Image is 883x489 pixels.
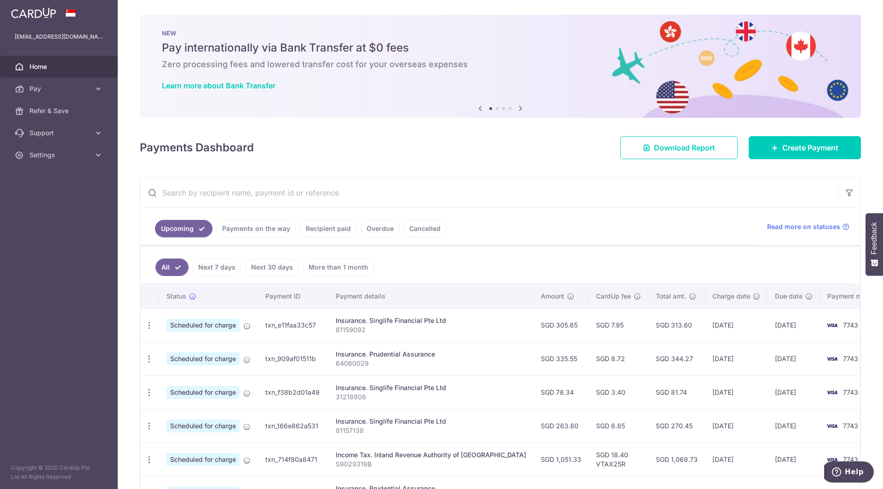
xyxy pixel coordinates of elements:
td: txn_714f80a8471 [258,443,328,476]
td: txn_f38b2d01a49 [258,375,328,409]
span: CardUp fee [596,292,631,301]
span: Scheduled for charge [166,453,240,466]
td: [DATE] [768,443,820,476]
span: Support [29,128,90,138]
iframe: Opens a widget where you can find more information [824,461,874,484]
td: SGD 313.60 [648,308,705,342]
td: [DATE] [705,308,768,342]
a: Payments on the way [216,220,296,237]
span: Charge date [712,292,750,301]
a: More than 1 month [303,259,374,276]
th: Payment ID [258,284,328,308]
a: Recipient paid [300,220,357,237]
td: SGD 78.34 [533,375,589,409]
a: Learn more about Bank Transfer [162,81,275,90]
span: Scheduled for charge [166,319,240,332]
a: Download Report [620,136,738,159]
a: All [155,259,189,276]
input: Search by recipient name, payment id or reference [140,178,838,207]
span: Pay [29,84,90,93]
a: Overdue [361,220,400,237]
img: Bank Card [823,320,841,331]
td: [DATE] [768,409,820,443]
td: SGD 81.74 [648,375,705,409]
img: CardUp [11,7,56,18]
p: NEW [162,29,839,37]
span: Read more on statuses [767,222,840,231]
div: Insurance. Prudential Assurance [336,350,526,359]
span: Settings [29,150,90,160]
div: Insurance. Singlife Financial Pte Ltd [336,417,526,426]
td: SGD 1,069.73 [648,443,705,476]
span: 7743 [843,455,858,463]
td: [DATE] [705,375,768,409]
p: S9029319B [336,460,526,469]
a: Create Payment [749,136,861,159]
button: Feedback - Show survey [866,213,883,276]
td: [DATE] [768,342,820,375]
span: Scheduled for charge [166,420,240,432]
td: txn_e11faa33c57 [258,308,328,342]
td: SGD 6.85 [589,409,648,443]
span: Due date [775,292,803,301]
p: 81157138 [336,426,526,435]
p: 31218908 [336,392,526,402]
span: 7743 [843,422,858,430]
td: txn_909af01511b [258,342,328,375]
img: Bank Card [823,353,841,364]
h5: Pay internationally via Bank Transfer at $0 fees [162,40,839,55]
div: Insurance. Singlife Financial Pte Ltd [336,383,526,392]
td: SGD 18.40 VTAX25R [589,443,648,476]
td: SGD 335.55 [533,342,589,375]
span: Create Payment [782,142,838,153]
td: [DATE] [705,342,768,375]
img: Bank Card [823,387,841,398]
td: SGD 305.65 [533,308,589,342]
span: Total amt. [656,292,686,301]
img: Bank transfer banner [140,15,861,118]
p: [EMAIL_ADDRESS][DOMAIN_NAME] [15,32,103,41]
span: Download Report [654,142,715,153]
a: Next 7 days [192,259,241,276]
img: Bank Card [823,420,841,431]
th: Payment details [328,284,533,308]
td: SGD 8.72 [589,342,648,375]
td: SGD 1,051.33 [533,443,589,476]
a: Next 30 days [245,259,299,276]
h4: Payments Dashboard [140,139,254,156]
span: 7743 [843,321,858,329]
h6: Zero processing fees and lowered transfer cost for your overseas expenses [162,59,839,70]
div: Income Tax. Inland Revenue Authority of [GEOGRAPHIC_DATA] [336,450,526,460]
span: Feedback [870,222,878,254]
td: [DATE] [768,308,820,342]
span: Home [29,62,90,71]
td: SGD 270.45 [648,409,705,443]
a: Cancelled [403,220,447,237]
td: [DATE] [705,409,768,443]
p: 81159092 [336,325,526,334]
p: 64060029 [336,359,526,368]
td: txn_166e862a531 [258,409,328,443]
span: Status [166,292,186,301]
span: Refer & Save [29,106,90,115]
span: 7743 [843,355,858,362]
span: 7743 [843,388,858,396]
span: Amount [541,292,564,301]
td: SGD 263.60 [533,409,589,443]
span: Scheduled for charge [166,352,240,365]
td: SGD 3.40 [589,375,648,409]
td: SGD 7.95 [589,308,648,342]
span: Scheduled for charge [166,386,240,399]
td: SGD 344.27 [648,342,705,375]
img: Bank Card [823,454,841,465]
td: [DATE] [768,375,820,409]
div: Insurance. Singlife Financial Pte Ltd [336,316,526,325]
a: Upcoming [155,220,212,237]
td: [DATE] [705,443,768,476]
a: Read more on statuses [767,222,849,231]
